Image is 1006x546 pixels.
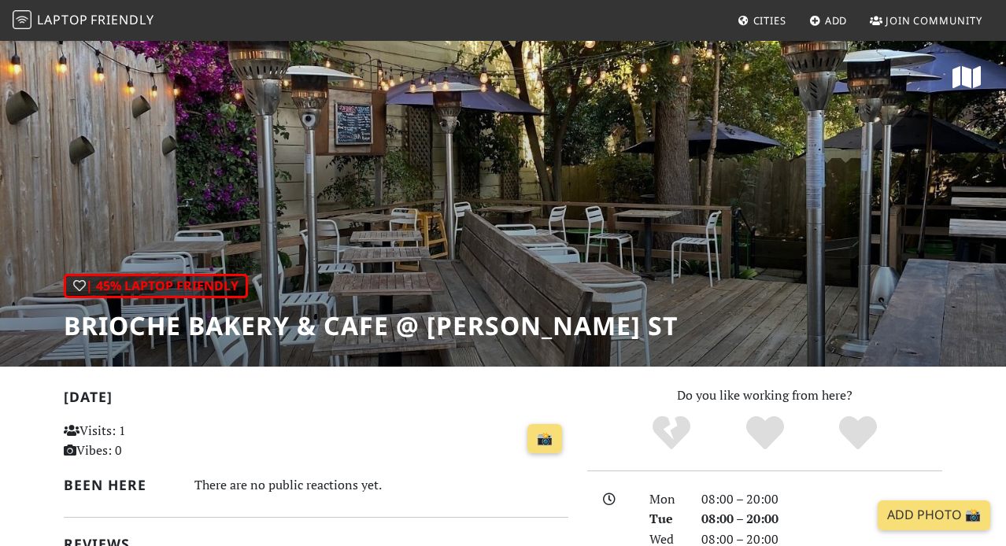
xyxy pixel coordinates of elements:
a: 📸 [527,424,562,454]
div: 08:00 – 20:00 [692,489,952,510]
h1: Brioche Bakery & Cafe @ [PERSON_NAME] St [64,311,678,341]
div: Tue [640,509,692,529]
h2: Been here [64,477,176,493]
a: Cities [731,6,793,35]
img: LaptopFriendly [13,10,31,29]
div: | 45% Laptop Friendly [64,274,248,299]
div: Definitely! [812,414,905,453]
h2: [DATE] [64,389,568,411]
span: Join Community [886,13,982,28]
div: Mon [640,489,692,510]
a: Add Photo 📸 [878,500,990,530]
div: There are no public reactions yet. [194,474,568,496]
span: Cities [753,13,786,28]
p: Visits: 1 Vibes: 0 [64,421,220,461]
a: Add [803,6,854,35]
a: LaptopFriendly LaptopFriendly [13,7,154,35]
span: Add [825,13,848,28]
p: Do you like working from here? [587,386,942,406]
div: Yes [718,414,812,453]
a: Join Community [864,6,989,35]
div: 08:00 – 20:00 [692,509,952,529]
span: Friendly [91,11,153,28]
div: No [624,414,718,453]
span: Laptop [37,11,88,28]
